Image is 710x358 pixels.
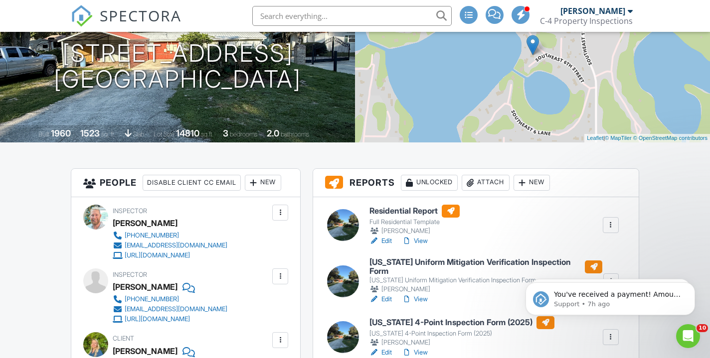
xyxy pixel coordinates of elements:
span: bedrooms [230,130,257,138]
div: [PERSON_NAME] [560,6,625,16]
a: [URL][DOMAIN_NAME] [113,314,227,324]
span: Client [113,335,134,342]
a: Edit [369,236,392,246]
h6: [US_STATE] 4-Point Inspection Form (2025) [369,316,554,329]
a: [PHONE_NUMBER] [113,231,227,240]
a: © OpenStreetMap contributors [633,135,708,141]
a: View [402,294,428,304]
a: Leaflet [587,135,603,141]
div: Disable Client CC Email [143,175,241,191]
div: Full Residential Template [369,218,460,226]
div: 1523 [80,128,100,138]
h6: [US_STATE] Uniform Mitigation Verification Inspection Form [369,258,602,275]
span: SPECTORA [100,5,181,26]
a: Edit [369,294,392,304]
span: sq.ft. [201,130,213,138]
div: [EMAIL_ADDRESS][DOMAIN_NAME] [125,241,227,249]
div: [US_STATE] 4-Point Inspection Form (2025) [369,330,554,338]
a: © MapTiler [605,135,632,141]
a: View [402,348,428,358]
a: Residential Report Full Residential Template [PERSON_NAME] [369,205,460,237]
a: [EMAIL_ADDRESS][DOMAIN_NAME] [113,240,227,250]
div: 14810 [176,128,199,138]
div: [PERSON_NAME] [113,279,177,294]
a: [PHONE_NUMBER] [113,294,227,304]
div: [US_STATE] Uniform Mitigation Verification Inspection Form [369,276,602,284]
iframe: Intercom notifications message [511,261,710,331]
iframe: Intercom live chat [676,324,700,348]
div: Attach [462,175,510,191]
img: The Best Home Inspection Software - Spectora [71,5,93,27]
span: 10 [697,324,708,332]
div: New [514,175,550,191]
div: [PERSON_NAME] [113,216,177,231]
span: Inspector [113,271,147,278]
div: [PERSON_NAME] [369,284,602,294]
span: Inspector [113,207,147,215]
div: [PERSON_NAME] [369,226,460,236]
h3: People [71,169,300,197]
div: C-4 Property Inspections [540,16,633,26]
div: [PHONE_NUMBER] [125,232,179,239]
a: SPECTORA [71,13,181,34]
a: [US_STATE] Uniform Mitigation Verification Inspection Form [US_STATE] Uniform Mitigation Verifica... [369,258,602,294]
div: 3 [223,128,228,138]
a: [URL][DOMAIN_NAME] [113,250,227,260]
div: [PHONE_NUMBER] [125,295,179,303]
div: [PERSON_NAME] [369,338,554,348]
h6: Residential Report [369,205,460,218]
div: [URL][DOMAIN_NAME] [125,315,190,323]
a: [EMAIL_ADDRESS][DOMAIN_NAME] [113,304,227,314]
div: | [584,134,710,142]
h3: Reports [313,169,639,197]
span: slab [133,130,144,138]
div: New [245,175,281,191]
a: [US_STATE] 4-Point Inspection Form (2025) [US_STATE] 4-Point Inspection Form (2025) [PERSON_NAME] [369,316,554,348]
div: [EMAIL_ADDRESS][DOMAIN_NAME] [125,305,227,313]
span: sq. ft. [101,130,115,138]
span: bathrooms [281,130,309,138]
div: 2.0 [267,128,279,138]
a: View [402,236,428,246]
span: Built [38,130,49,138]
input: Search everything... [252,6,452,26]
div: 1960 [51,128,71,138]
a: Edit [369,348,392,358]
div: [URL][DOMAIN_NAME] [125,251,190,259]
span: Lot Size [154,130,175,138]
h1: [STREET_ADDRESS] [GEOGRAPHIC_DATA] [54,40,301,93]
div: Unlocked [401,175,458,191]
